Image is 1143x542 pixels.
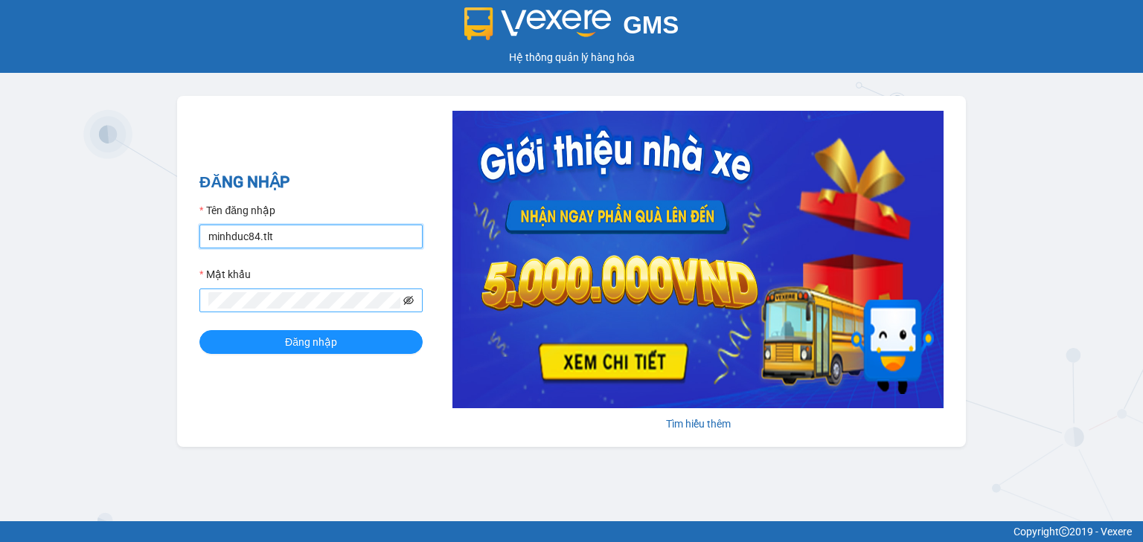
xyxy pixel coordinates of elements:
[199,330,423,354] button: Đăng nhập
[199,202,275,219] label: Tên đăng nhập
[452,111,944,408] img: banner-0
[623,11,679,39] span: GMS
[11,523,1132,540] div: Copyright 2019 - Vexere
[452,416,944,432] div: Tìm hiểu thêm
[464,22,679,34] a: GMS
[403,295,414,306] span: eye-invisible
[464,7,612,40] img: logo 2
[285,334,337,350] span: Đăng nhập
[4,49,1139,65] div: Hệ thống quản lý hàng hóa
[199,225,423,248] input: Tên đăng nhập
[199,170,423,195] h2: ĐĂNG NHẬP
[199,266,251,283] label: Mật khẩu
[1059,526,1069,537] span: copyright
[208,292,400,309] input: Mật khẩu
